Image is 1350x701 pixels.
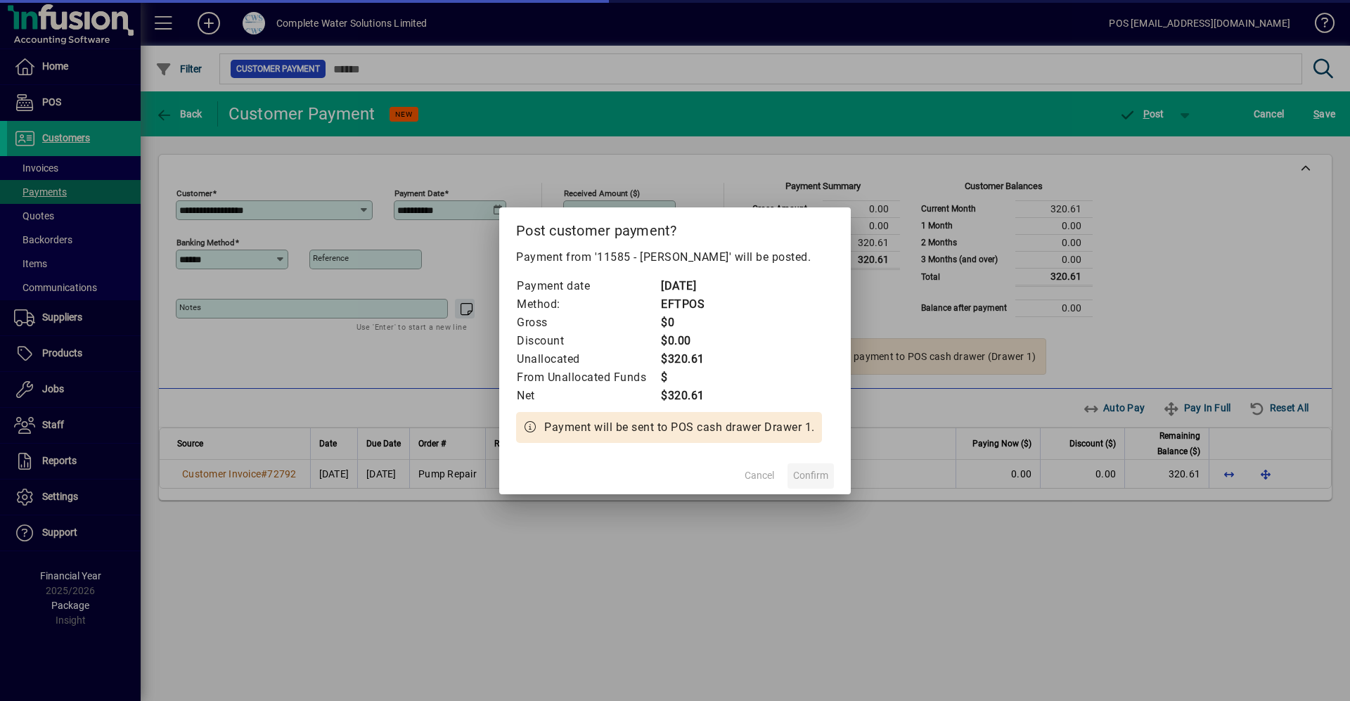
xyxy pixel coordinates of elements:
td: Payment date [516,277,660,295]
span: Payment will be sent to POS cash drawer Drawer 1. [544,419,815,436]
p: Payment from '11585 - [PERSON_NAME]' will be posted. [516,249,834,266]
h2: Post customer payment? [499,207,851,248]
td: $ [660,368,716,387]
td: $0.00 [660,332,716,350]
td: Unallocated [516,350,660,368]
td: EFTPOS [660,295,716,314]
td: From Unallocated Funds [516,368,660,387]
td: $0 [660,314,716,332]
td: Gross [516,314,660,332]
td: $320.61 [660,350,716,368]
td: Net [516,387,660,405]
td: $320.61 [660,387,716,405]
td: Method: [516,295,660,314]
td: [DATE] [660,277,716,295]
td: Discount [516,332,660,350]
